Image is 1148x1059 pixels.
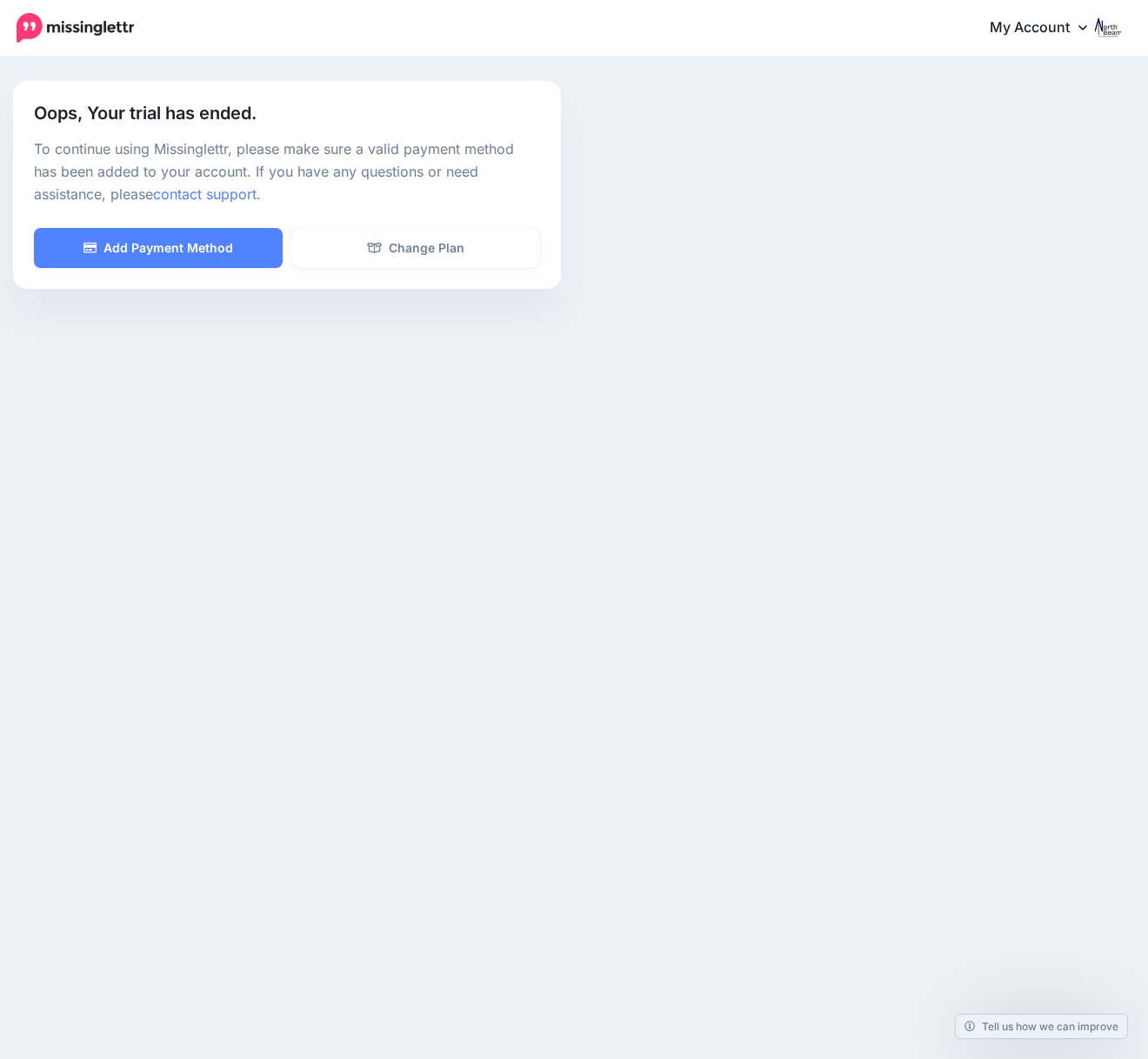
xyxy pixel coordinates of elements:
h3: Oops, Your trial has ended. [34,102,540,125]
a: contact support [153,185,257,203]
a: Tell us how we can improve [956,1015,1127,1038]
a: Add Payment Method [34,228,283,268]
a: Change Plan [291,228,540,268]
a: My Account [972,7,1122,50]
p: To continue using Missinglettr, please make sure a valid payment method has been added to your ac... [34,138,540,206]
img: Missinglettr [17,13,134,43]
